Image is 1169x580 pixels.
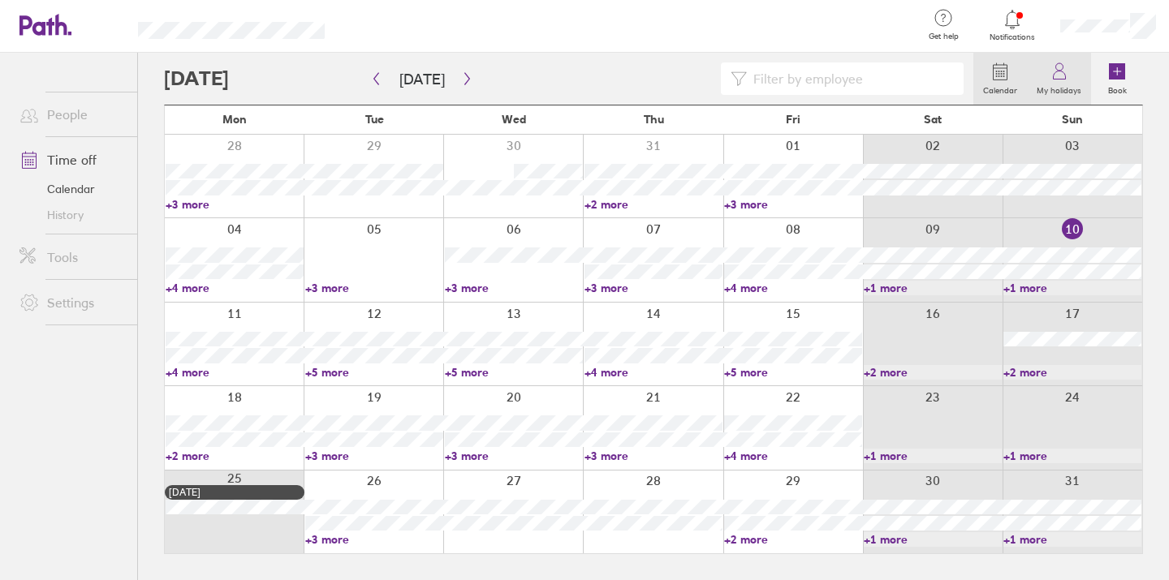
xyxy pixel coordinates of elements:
[1098,81,1137,96] label: Book
[166,197,304,212] a: +3 more
[305,365,443,380] a: +5 more
[166,449,304,463] a: +2 more
[724,281,862,295] a: +4 more
[445,449,583,463] a: +3 more
[305,532,443,547] a: +3 more
[747,63,954,94] input: Filter by employee
[584,197,723,212] a: +2 more
[584,281,723,295] a: +3 more
[445,365,583,380] a: +5 more
[6,241,137,273] a: Tools
[986,8,1039,42] a: Notifications
[986,32,1039,42] span: Notifications
[6,202,137,228] a: History
[724,197,862,212] a: +3 more
[1027,81,1091,96] label: My holidays
[6,286,137,319] a: Settings
[724,449,862,463] a: +4 more
[786,113,800,126] span: Fri
[169,487,300,498] div: [DATE]
[584,449,723,463] a: +3 more
[166,281,304,295] a: +4 more
[1062,113,1083,126] span: Sun
[724,365,862,380] a: +5 more
[502,113,526,126] span: Wed
[6,98,137,131] a: People
[305,449,443,463] a: +3 more
[864,365,1002,380] a: +2 more
[864,281,1002,295] a: +1 more
[1003,365,1141,380] a: +2 more
[973,53,1027,105] a: Calendar
[864,449,1002,463] a: +1 more
[924,113,942,126] span: Sat
[365,113,384,126] span: Tue
[305,281,443,295] a: +3 more
[1003,449,1141,463] a: +1 more
[6,176,137,202] a: Calendar
[584,365,723,380] a: +4 more
[1091,53,1143,105] a: Book
[973,81,1027,96] label: Calendar
[917,32,970,41] span: Get help
[864,532,1002,547] a: +1 more
[222,113,247,126] span: Mon
[386,66,458,92] button: [DATE]
[1027,53,1091,105] a: My holidays
[724,532,862,547] a: +2 more
[445,281,583,295] a: +3 more
[6,144,137,176] a: Time off
[1003,281,1141,295] a: +1 more
[166,365,304,380] a: +4 more
[1003,532,1141,547] a: +1 more
[644,113,664,126] span: Thu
